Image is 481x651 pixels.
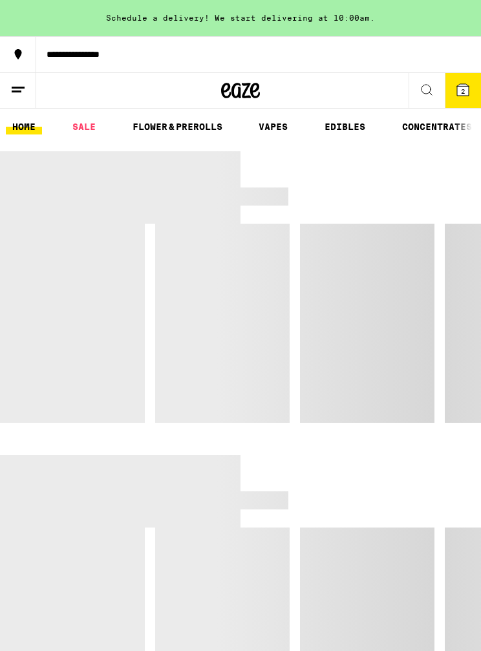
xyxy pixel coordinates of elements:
[461,87,465,95] span: 2
[66,119,102,134] a: SALE
[445,73,481,108] button: 2
[252,119,294,134] a: VAPES
[6,119,42,134] a: HOME
[318,119,372,134] a: EDIBLES
[396,119,478,134] a: CONCENTRATES
[126,119,229,134] a: FLOWER & PREROLLS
